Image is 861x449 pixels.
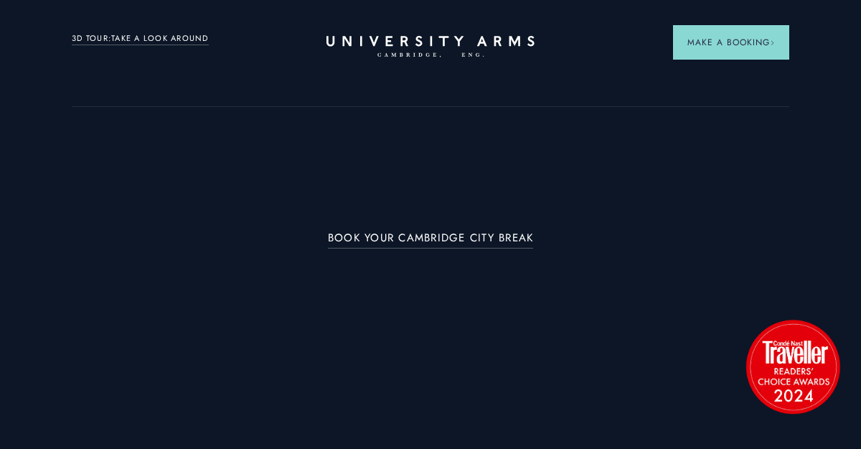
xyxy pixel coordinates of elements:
[326,36,535,58] a: Home
[673,25,789,60] button: Make a BookingArrow icon
[739,313,847,420] img: image-2524eff8f0c5d55edbf694693304c4387916dea5-1501x1501-png
[687,36,775,49] span: Make a Booking
[770,40,775,45] img: Arrow icon
[328,232,534,249] a: BOOK YOUR CAMBRIDGE CITY BREAK
[72,32,209,45] a: 3D TOUR:TAKE A LOOK AROUND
